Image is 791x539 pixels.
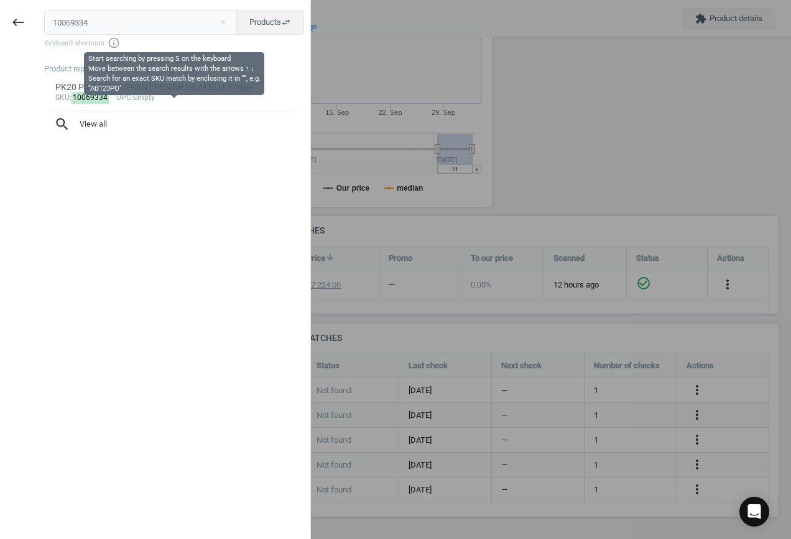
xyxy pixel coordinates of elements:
[54,116,294,132] span: View all
[4,8,32,37] button: keyboard_backspace
[44,111,304,138] button: searchView all
[108,37,120,49] i: info_outline
[281,17,291,27] i: swap_horiz
[55,93,70,102] span: sku
[11,15,25,30] i: keyboard_backspace
[88,54,261,93] div: Start searching by pressing S on the keyboard Move between the search results with the arrows ↑ ↓...
[739,497,769,527] div: Open Intercom Messenger
[236,10,304,35] button: Productsswap_horiz
[249,17,291,28] span: Products
[72,92,109,104] mark: 10069334
[44,10,238,35] input: Enter the SKU or product name
[44,63,310,75] div: Product report results
[55,81,294,93] div: PK20 PILOT G2 B/POINT PEN MEDIUM BLU, Empty
[54,116,70,132] i: search
[44,37,304,49] span: Keyboard shortcuts
[55,93,294,103] div: : :Empty
[213,17,232,28] button: Close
